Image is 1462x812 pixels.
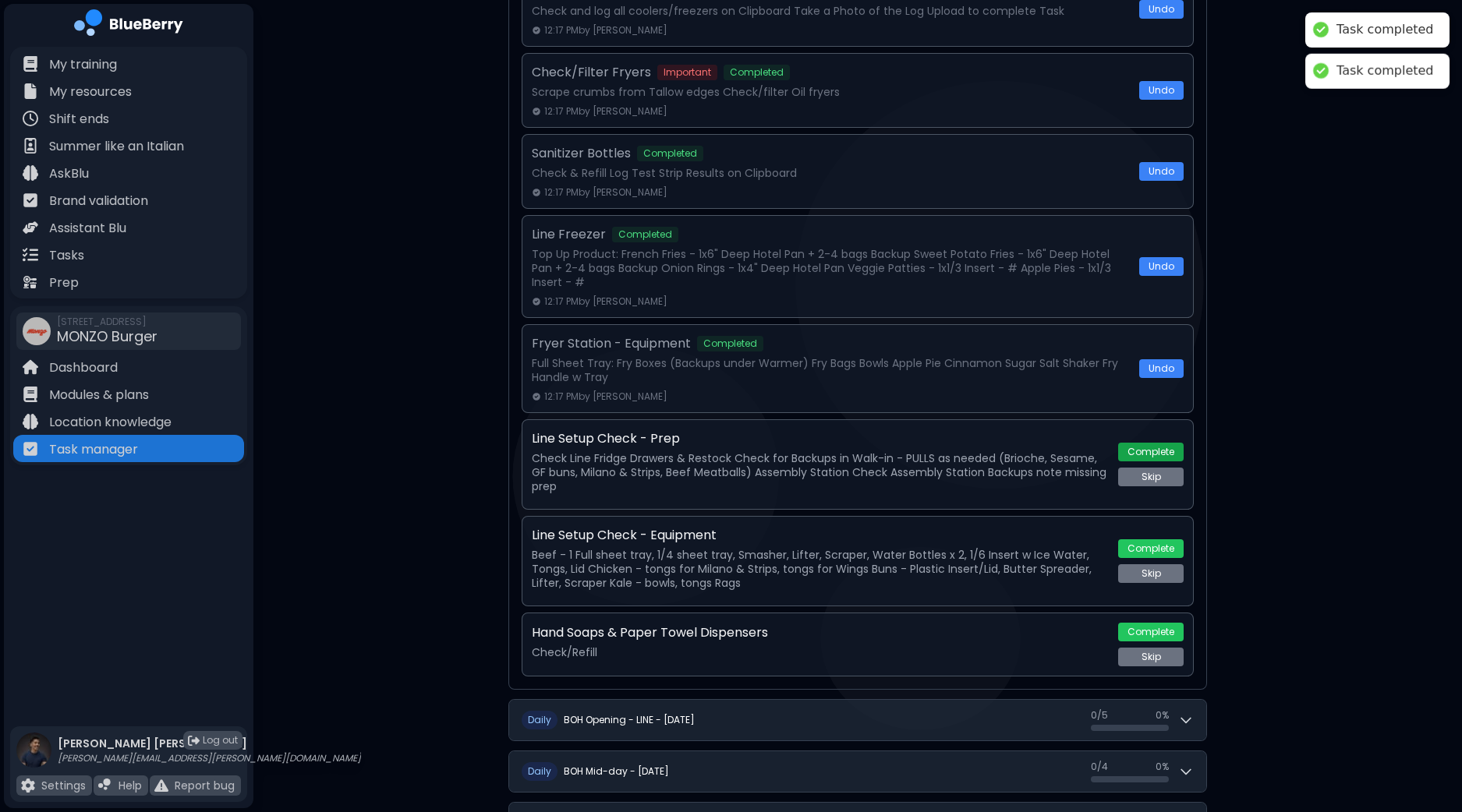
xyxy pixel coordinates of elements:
img: file icon [23,414,38,429]
button: Undo [1139,359,1184,378]
span: Completed [637,146,703,161]
button: Complete [1118,623,1184,641]
p: Beef - 1 Full sheet tray, 1/4 sheet tray, Smasher, Lifter, Scraper, Water Bottles x 2, 1/6 Insert... [532,548,1109,590]
p: Help [119,778,142,793]
button: Complete [1118,539,1184,558]
span: 0 % [1156,709,1169,722]
p: Dashboard [49,358,118,377]
p: Shift ends [49,110,109,129]
p: Check/Refill [532,645,1109,659]
button: Skip [1118,648,1184,666]
img: file icon [23,111,38,126]
img: file icon [23,359,38,375]
p: My training [49,55,117,74]
img: file icon [23,247,38,263]
img: company logo [74,9,183,41]
span: 12:17 PM by [PERSON_NAME] [544,390,667,403]
p: My resources [49,83,132,101]
span: 12:17 PM by [PERSON_NAME] [544,105,667,118]
p: Full Sheet Tray: Fry Boxes (Backups under Warmer) Fry Bags Bowls Apple Pie Cinnamon Sugar Salt Sh... [532,356,1130,384]
img: file icon [154,778,168,793]
span: Log out [203,734,238,747]
p: Line Setup Check - Prep [532,429,680,448]
p: Check/Filter Fryers [532,63,651,82]
p: Modules & plans [49,386,149,404]
p: Assistant Blu [49,219,126,238]
p: Line Setup Check - Equipment [532,526,717,545]
button: Undo [1139,81,1184,100]
img: file icon [23,165,38,181]
p: [PERSON_NAME][EMAIL_ADDRESS][PERSON_NAME][DOMAIN_NAME] [58,752,361,764]
span: 0 % [1156,761,1169,773]
span: 12:17 PM by [PERSON_NAME] [544,186,667,199]
p: Check and log all coolers/freezers on Clipboard Take a Photo of the Log Upload to complete Task [532,4,1130,18]
span: Important [657,65,717,80]
span: MONZO Burger [57,327,158,346]
h2: BOH Mid-day - [DATE] [564,765,669,778]
button: Skip [1118,468,1184,486]
button: Skip [1118,564,1184,583]
button: Undo [1139,162,1184,181]
p: Summer like an Italian [49,137,184,156]
img: file icon [23,83,38,99]
p: [PERSON_NAME] [PERSON_NAME] [58,736,361,750]
img: file icon [21,778,35,793]
span: Completed [697,336,763,351]
p: Line Freezer [532,225,606,244]
p: Prep [49,274,79,292]
p: Settings [41,778,86,793]
img: company thumbnail [23,317,51,345]
img: file icon [23,274,38,290]
p: Scrape crumbs from Tallow edges Check/filter Oil fryers [532,85,1130,99]
img: file icon [23,138,38,154]
p: Fryer Station - Equipment [532,334,691,353]
img: file icon [23,441,38,457]
p: Hand Soaps & Paper Towel Dispensers [532,623,768,642]
p: Task manager [49,440,138,459]
p: Sanitizer Bottles [532,144,631,163]
img: file icon [23,220,38,235]
p: Check & Refill Log Test Strip Results on Clipboard [532,166,1130,180]
p: Report bug [175,778,235,793]
p: Check Line Fridge Drawers & Restock Check for Backups in Walk-in - PULLS as needed (Brioche, Sesa... [532,451,1109,493]
div: Task completed [1336,22,1434,38]
span: Completed [612,227,678,242]
h2: BOH Opening - LINE - [DATE] [564,714,695,726]
span: aily [534,764,551,778]
button: DailyBOH Opening - LINE - [DATE]0/50% [509,700,1206,740]
p: AskBlu [49,164,89,183]
span: 12:17 PM by [PERSON_NAME] [544,295,667,308]
span: D [522,711,558,729]
span: 0 / 5 [1091,709,1108,722]
span: D [522,762,558,781]
div: Task completed [1336,63,1434,79]
span: Completed [724,65,790,80]
img: file icon [23,387,38,402]
img: file icon [23,56,38,72]
img: logout [188,735,200,747]
span: 0 / 4 [1091,761,1108,773]
img: profile photo [16,733,51,783]
span: [STREET_ADDRESS] [57,316,158,328]
p: Top Up Product: French Fries - 1x6" Deep Hotel Pan + 2-4 bags Backup Sweet Potato Fries - 1x6" De... [532,247,1130,289]
p: Tasks [49,246,84,265]
span: aily [534,713,551,726]
img: file icon [23,192,38,208]
button: Undo [1139,257,1184,276]
button: DailyBOH Mid-day - [DATE]0/40% [509,751,1206,792]
button: Complete [1118,443,1184,461]
p: Brand validation [49,192,148,210]
span: 12:17 PM by [PERSON_NAME] [544,24,667,37]
img: file icon [98,778,112,793]
p: Location knowledge [49,413,172,432]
